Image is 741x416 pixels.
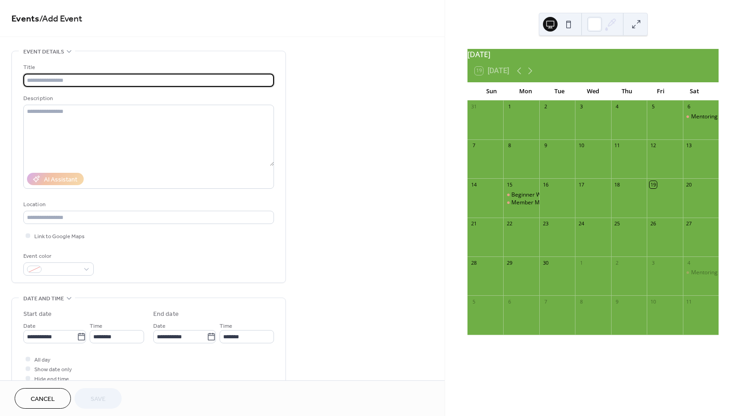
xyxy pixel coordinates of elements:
[542,103,549,110] div: 2
[470,259,477,266] div: 28
[650,298,656,305] div: 10
[506,103,513,110] div: 1
[614,298,621,305] div: 9
[691,113,739,121] div: Mentoring Session
[578,259,585,266] div: 1
[153,309,179,319] div: End date
[578,103,585,110] div: 3
[650,103,656,110] div: 5
[686,259,693,266] div: 4
[542,220,549,227] div: 23
[34,374,69,384] span: Hide end time
[34,355,50,365] span: All day
[23,47,64,57] span: Event details
[470,298,477,305] div: 5
[610,82,644,101] div: Thu
[644,82,677,101] div: Fri
[614,142,621,149] div: 11
[503,199,539,207] div: Member Meeting
[650,259,656,266] div: 3
[683,269,719,277] div: Mentoring Session
[614,220,621,227] div: 25
[23,94,272,103] div: Description
[23,309,52,319] div: Start date
[470,220,477,227] div: 21
[31,395,55,404] span: Cancel
[90,321,102,331] span: Time
[686,220,693,227] div: 27
[34,365,72,374] span: Show date only
[506,298,513,305] div: 6
[475,82,509,101] div: Sun
[650,220,656,227] div: 26
[578,298,585,305] div: 8
[614,103,621,110] div: 4
[34,232,85,241] span: Link to Google Maps
[677,82,711,101] div: Sat
[578,181,585,188] div: 17
[23,200,272,209] div: Location
[650,181,656,188] div: 19
[506,220,513,227] div: 22
[23,251,92,261] div: Event color
[506,259,513,266] div: 29
[691,269,739,277] div: Mentoring Session
[470,103,477,110] div: 31
[23,63,272,72] div: Title
[650,142,656,149] div: 12
[686,181,693,188] div: 20
[506,181,513,188] div: 15
[578,220,585,227] div: 24
[509,82,542,101] div: Mon
[614,259,621,266] div: 2
[23,294,64,304] span: Date and time
[467,49,719,60] div: [DATE]
[220,321,232,331] span: Time
[511,191,562,199] div: Beginner Workshop
[542,142,549,149] div: 9
[11,10,39,28] a: Events
[686,298,693,305] div: 11
[470,142,477,149] div: 7
[470,181,477,188] div: 14
[506,142,513,149] div: 8
[542,82,576,101] div: Tue
[39,10,82,28] span: / Add Event
[15,388,71,409] button: Cancel
[686,103,693,110] div: 6
[614,181,621,188] div: 18
[542,298,549,305] div: 7
[578,142,585,149] div: 10
[153,321,166,331] span: Date
[542,181,549,188] div: 16
[503,191,539,199] div: Beginner Workshop
[576,82,610,101] div: Wed
[542,259,549,266] div: 30
[23,321,36,331] span: Date
[511,199,556,207] div: Member Meeting
[686,142,693,149] div: 13
[683,113,719,121] div: Mentoring Session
